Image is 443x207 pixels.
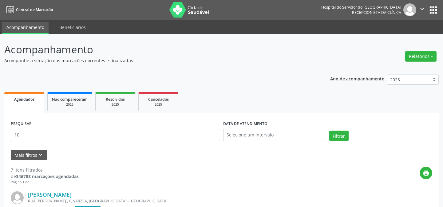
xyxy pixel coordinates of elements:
span: Recepcionista da clínica [352,10,401,15]
i: print [423,170,429,177]
div: 2025 [100,102,131,107]
div: RUA [PERSON_NAME] , C, VARZEA, [GEOGRAPHIC_DATA] - [GEOGRAPHIC_DATA] [28,198,340,204]
button: Relatórios [405,51,437,62]
p: Acompanhe a situação das marcações correntes e finalizadas [4,57,308,64]
img: img [11,191,24,204]
button: print [420,167,432,179]
button: Filtrar [329,131,349,141]
i: keyboard_arrow_down [37,152,44,158]
label: PESQUISAR [11,119,32,129]
div: 7 itens filtrados [11,167,79,173]
input: Nome, código do beneficiário ou CPF [11,129,220,141]
div: 2025 [52,102,88,107]
i:  [419,6,425,12]
label: DATA DE ATENDIMENTO [223,119,267,129]
span: Cancelados [148,97,169,102]
span: Resolvidos [106,97,125,102]
p: Ano de acompanhamento [330,75,385,82]
input: Selecione um intervalo [223,129,326,141]
span: Não compareceram [52,97,88,102]
span: Agendados [14,97,34,102]
button:  [416,3,428,16]
p: Acompanhamento [4,42,308,57]
button: apps [428,5,439,15]
div: Hospital do Servidor do [GEOGRAPHIC_DATA] [321,5,401,10]
div: 2025 [143,102,174,107]
a: Acompanhamento [2,22,49,34]
a: Beneficiários [55,22,90,33]
button: Mais filtroskeyboard_arrow_down [11,150,47,160]
div: de [11,173,79,180]
div: Página 1 de 1 [11,180,79,185]
a: Central de Marcação [4,5,53,15]
a: [PERSON_NAME] [28,191,72,198]
strong: 346783 marcações agendadas [16,173,79,179]
span: Central de Marcação [16,7,53,12]
img: img [403,3,416,16]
